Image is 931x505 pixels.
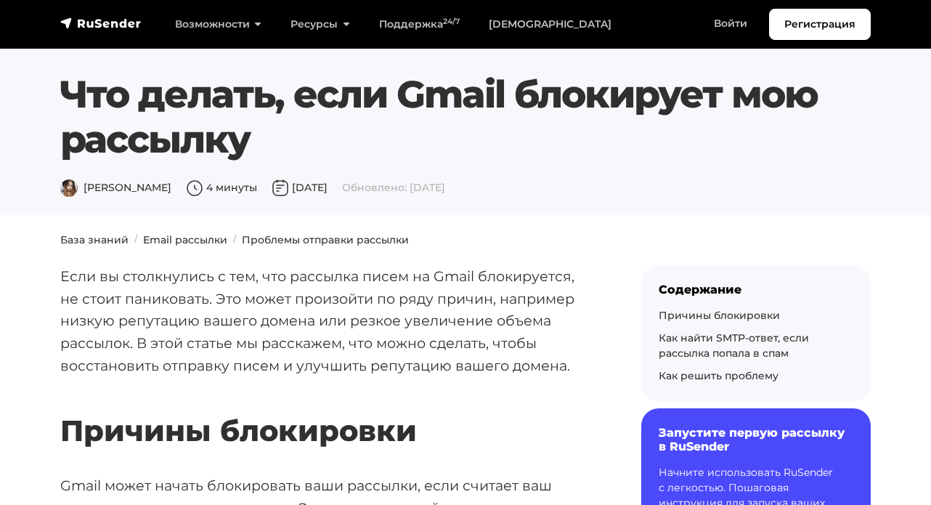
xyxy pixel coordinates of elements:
[659,426,853,453] h6: Запустите первую рассылку в RuSender
[272,179,289,197] img: Дата публикации
[443,17,460,26] sup: 24/7
[60,16,142,31] img: RuSender
[474,9,626,39] a: [DEMOGRAPHIC_DATA]
[60,181,171,194] span: [PERSON_NAME]
[186,181,257,194] span: 4 минуты
[342,181,445,194] span: Обновлено: [DATE]
[242,233,409,246] a: Проблемы отправки рассылки
[160,9,276,39] a: Возможности
[659,309,780,322] a: Причины блокировки
[143,233,227,246] a: Email рассылки
[365,9,474,39] a: Поддержка24/7
[60,265,595,377] p: Если вы столкнулись с тем, что рассылка писем на Gmail блокируется, не стоит паниковать. Это може...
[659,369,778,382] a: Как решить проблему
[659,331,809,360] a: Как найти SMTP-ответ, если рассылка попала в спам
[60,233,129,246] a: База знаний
[769,9,871,40] a: Регистрация
[659,283,853,296] div: Содержание
[52,233,879,248] nav: breadcrumb
[60,72,871,163] h1: Что делать, если Gmail блокирует мою рассылку
[699,9,762,39] a: Войти
[276,9,364,39] a: Ресурсы
[60,371,595,448] h2: Причины блокировки
[186,179,203,197] img: Время чтения
[272,181,328,194] span: [DATE]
